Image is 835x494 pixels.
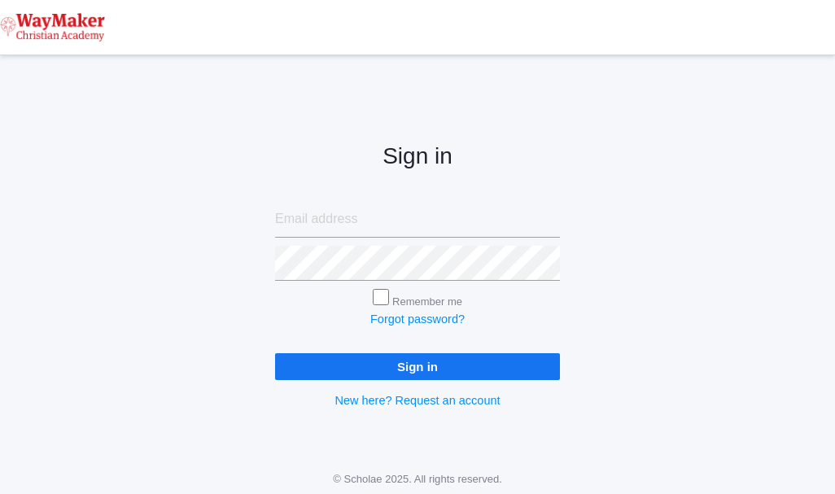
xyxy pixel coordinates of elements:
[275,202,560,238] input: Email address
[275,353,560,380] input: Sign in
[392,295,462,308] label: Remember me
[370,313,465,326] a: Forgot password?
[334,394,500,407] a: New here? Request an account
[275,144,560,169] h2: Sign in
